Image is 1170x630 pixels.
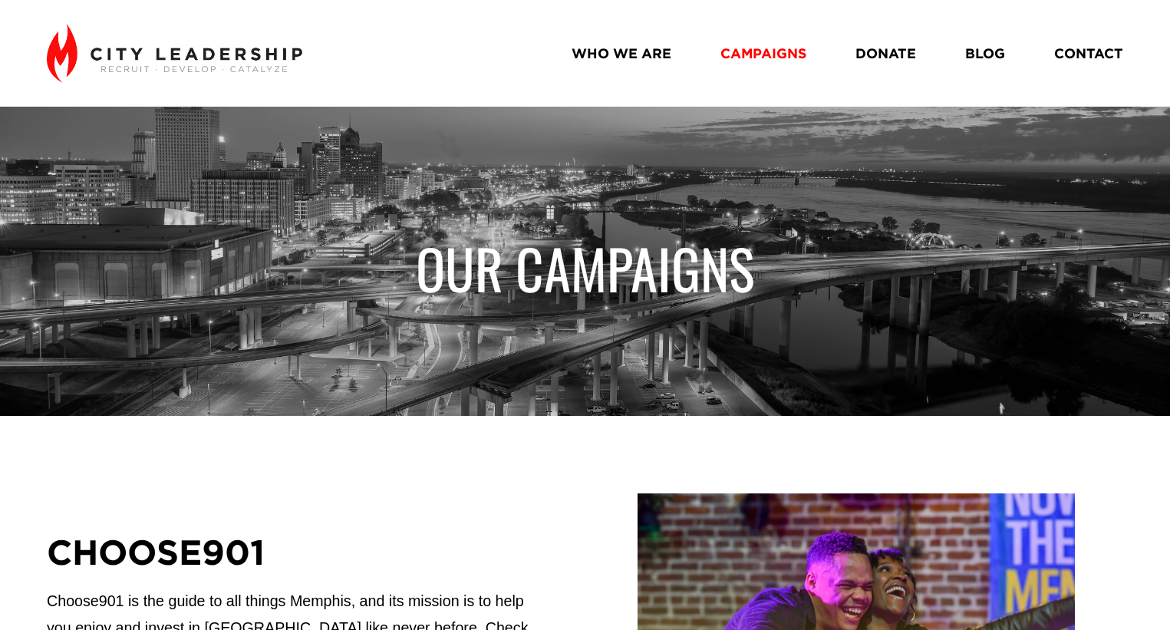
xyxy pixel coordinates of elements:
h2: CHOOSE901 [47,529,536,575]
h1: OUR CAMPAIGNS [363,234,806,301]
a: BLOG [965,40,1005,68]
img: City Leadership - Recruit. Develop. Catalyze. [47,24,302,84]
a: CAMPAIGNS [720,40,806,68]
a: DONATE [855,40,916,68]
a: WHO WE ARE [572,40,671,68]
a: CONTACT [1054,40,1123,68]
